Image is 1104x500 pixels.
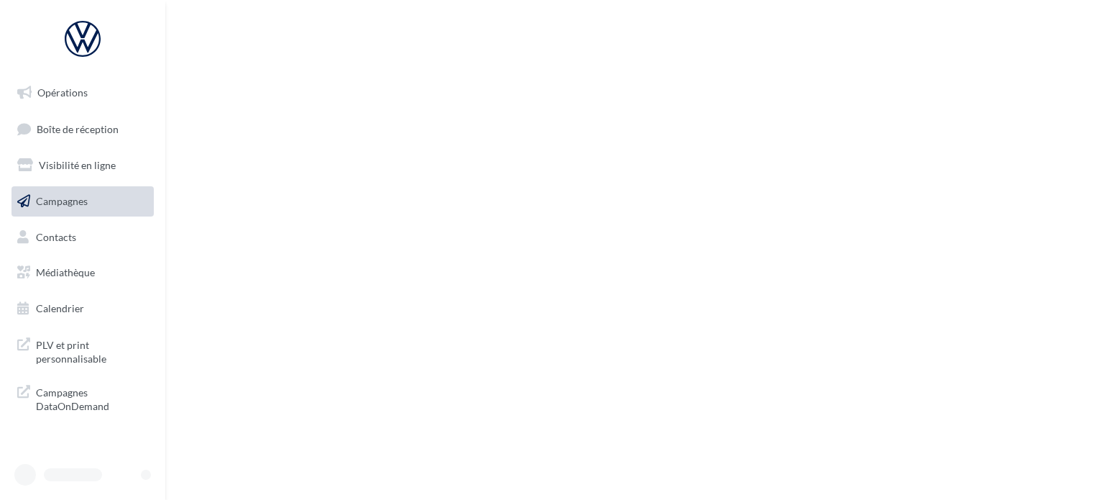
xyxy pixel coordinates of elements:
span: Contacts [36,230,76,242]
a: Visibilité en ligne [9,150,157,181]
span: Visibilité en ligne [39,159,116,171]
span: Boîte de réception [37,122,119,135]
a: Médiathèque [9,258,157,288]
a: Opérations [9,78,157,108]
a: Calendrier [9,294,157,324]
span: Campagnes DataOnDemand [36,383,148,414]
span: Calendrier [36,302,84,314]
a: PLV et print personnalisable [9,329,157,372]
a: Contacts [9,222,157,253]
span: Campagnes [36,195,88,207]
a: Campagnes DataOnDemand [9,377,157,419]
span: PLV et print personnalisable [36,335,148,366]
a: Boîte de réception [9,114,157,145]
span: Opérations [37,86,88,99]
a: Campagnes [9,186,157,217]
span: Médiathèque [36,266,95,278]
